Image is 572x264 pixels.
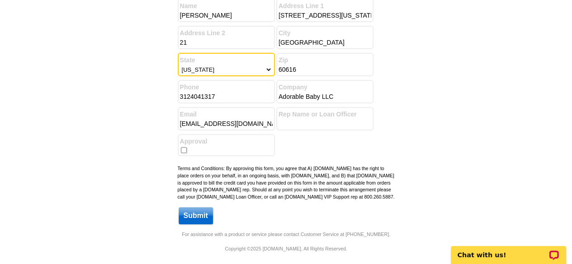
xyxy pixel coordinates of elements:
[180,83,273,92] label: Phone
[180,56,273,65] label: State
[180,137,273,146] label: Approval
[178,166,395,199] small: Terms and Conditions: By approving this form, you agree that A) [DOMAIN_NAME] has the right to pl...
[279,56,371,65] label: Zip
[180,28,273,38] label: Address Line 2
[279,83,371,92] label: Company
[179,207,213,224] input: Submit
[279,110,371,119] label: Rep Name or Loan Officer
[180,110,273,119] label: Email
[445,236,572,264] iframe: LiveChat chat widget
[279,28,371,38] label: City
[180,1,273,11] label: Name
[279,1,371,11] label: Address Line 1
